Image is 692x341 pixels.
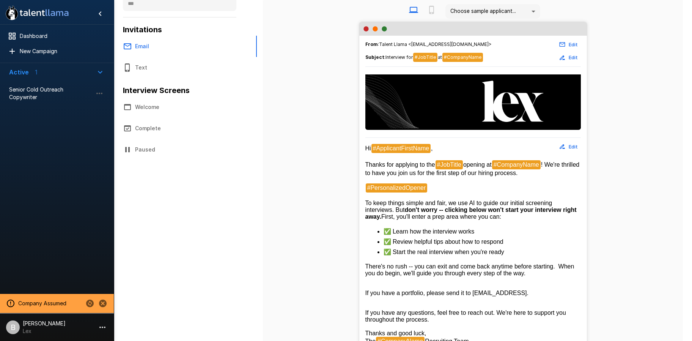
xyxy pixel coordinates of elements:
img: Talent Llama [365,74,581,128]
span: To keep things simple and fair, we use AI to guide our initial screening interviews. But [365,200,554,213]
span: Thanks and good luck, [365,330,426,336]
span: ✅ Start the real interview when you're ready [384,249,504,255]
button: Edit [557,141,581,153]
button: Text [114,57,250,78]
button: Email [114,36,250,57]
button: Welcome [114,96,250,118]
button: Edit [557,39,581,51]
strong: don't worry -- clicking below won't start your interview right away. [365,207,578,220]
span: ✅ Review helpful tips about how to respond [384,238,503,245]
span: #PersonalizedOpener [366,183,428,193]
span: ✅ Learn how the interview works [384,228,475,235]
span: If you have any questions, feel free to reach out. We're here to support you throughout the process. [365,309,568,323]
span: #CompanyName [442,53,483,62]
span: First, you'll enter a prep area where you can: [381,213,501,220]
span: opening at [463,161,492,168]
button: Paused [114,139,250,160]
span: : Talent Llama <[EMAIL_ADDRESS][DOMAIN_NAME]> [365,41,492,48]
span: If you have a portfolio, please send it to [EMAIL_ADDRESS]. [365,290,528,296]
span: Hi [365,145,371,152]
span: Interview for [385,54,413,60]
span: at [438,54,442,60]
span: #JobTitle [436,160,463,169]
span: #ApplicantFirstName [371,144,431,153]
b: Subject [365,54,384,60]
span: #JobTitle [413,53,437,62]
button: Complete [114,118,250,139]
span: There's no rush -- you can exit and come back anytime before starting. When you do begin, we'll g... [365,263,576,276]
span: Thanks for applying to the [365,161,435,168]
span: , [431,145,432,152]
b: From [365,41,378,47]
button: Edit [557,52,581,63]
div: Choose sample applicant... [445,4,540,19]
span: #CompanyName [492,160,541,169]
span: : [365,53,483,62]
